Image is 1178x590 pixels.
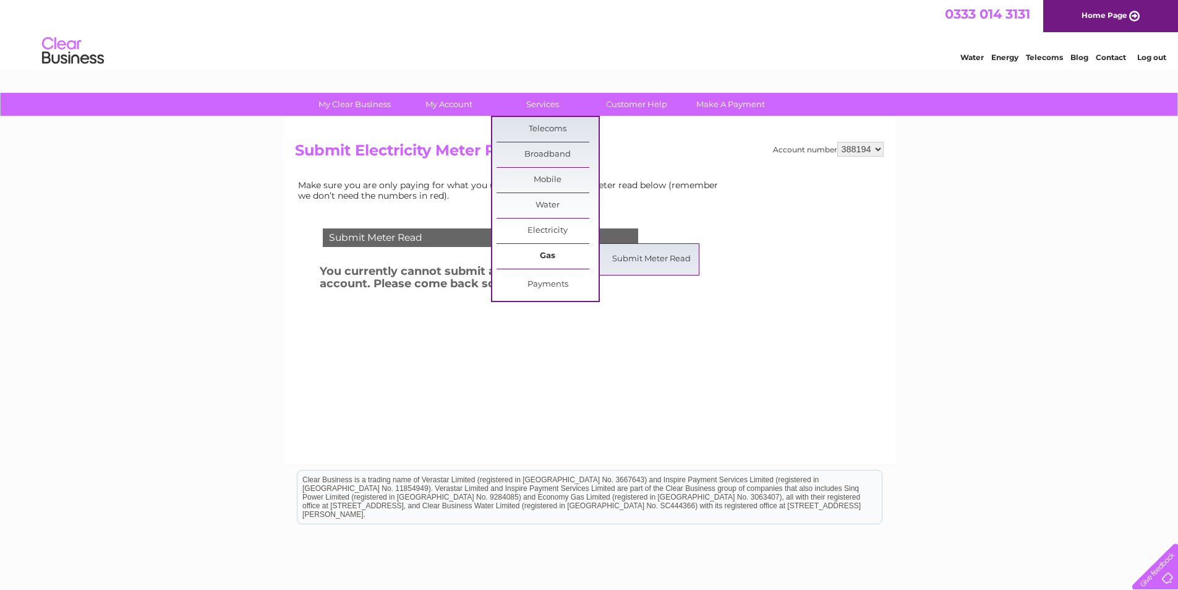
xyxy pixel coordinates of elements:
[680,93,782,116] a: Make A Payment
[945,6,1030,22] a: 0333 014 3131
[497,244,599,269] a: Gas
[497,168,599,193] a: Mobile
[497,142,599,167] a: Broadband
[295,142,884,165] h2: Submit Electricity Meter Read
[497,117,599,142] a: Telecoms
[960,53,984,62] a: Water
[586,93,688,116] a: Customer Help
[398,93,500,116] a: My Account
[295,177,728,203] td: Make sure you are only paying for what you use. Simply enter your meter read below (remember we d...
[320,262,671,297] h3: You currently cannot submit a meter reading on this account. Please come back soon!
[304,93,406,116] a: My Clear Business
[773,142,884,157] div: Account number
[600,247,702,272] a: Submit Meter Read
[497,193,599,218] a: Water
[323,228,638,247] div: Submit Meter Read
[1137,53,1166,62] a: Log out
[497,272,599,297] a: Payments
[497,219,599,243] a: Electricity
[41,32,105,70] img: logo.png
[1096,53,1126,62] a: Contact
[1070,53,1088,62] a: Blog
[991,53,1018,62] a: Energy
[492,93,594,116] a: Services
[1026,53,1063,62] a: Telecoms
[297,7,882,60] div: Clear Business is a trading name of Verastar Limited (registered in [GEOGRAPHIC_DATA] No. 3667643...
